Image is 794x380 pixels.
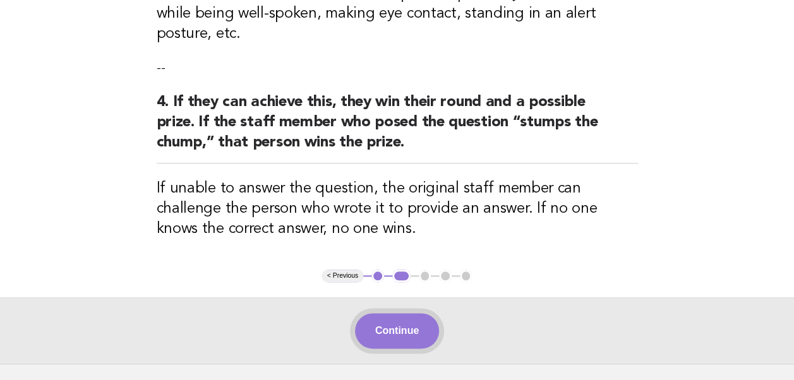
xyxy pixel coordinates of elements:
[355,313,439,348] button: Continue
[322,270,363,282] button: < Previous
[157,92,638,163] h2: 4. If they can achieve this, they win their round and a possible prize. If the staff member who p...
[371,270,384,282] button: 1
[392,270,411,282] button: 2
[157,59,638,77] p: --
[157,179,638,239] h3: If unable to answer the question, the original staff member can challenge the person who wrote it...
